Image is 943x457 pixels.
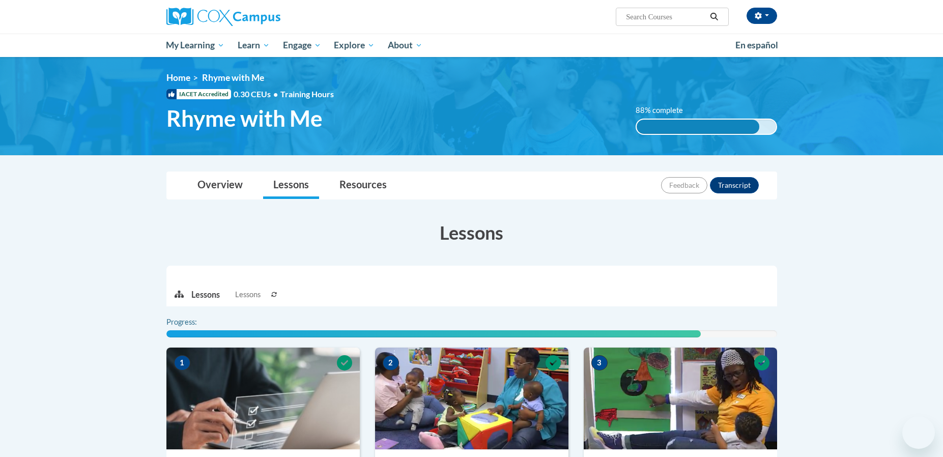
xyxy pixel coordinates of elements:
img: Course Image [375,348,568,449]
span: Learn [238,39,270,51]
a: En español [729,35,785,56]
a: Home [166,72,190,83]
div: Main menu [151,34,792,57]
a: Learn [231,34,276,57]
a: My Learning [160,34,232,57]
button: Feedback [661,177,707,193]
span: Rhyme with Me [202,72,264,83]
p: Lessons [191,289,220,300]
span: Rhyme with Me [166,105,323,132]
span: • [273,89,278,99]
a: Resources [329,172,397,199]
div: 88% complete [637,120,759,134]
a: Lessons [263,172,319,199]
button: Account Settings [747,8,777,24]
span: My Learning [166,39,224,51]
span: 3 [591,355,608,370]
label: 88% complete [636,105,694,116]
a: About [381,34,429,57]
span: Explore [334,39,375,51]
img: Course Image [584,348,777,449]
span: Engage [283,39,321,51]
img: Cox Campus [166,8,280,26]
a: Engage [276,34,328,57]
iframe: Button to launch messaging window [902,416,935,449]
button: Search [706,11,722,23]
button: Transcript [710,177,759,193]
span: 1 [174,355,190,370]
label: Progress: [166,317,225,328]
span: Training Hours [280,89,334,99]
a: Overview [187,172,253,199]
h3: Lessons [166,220,777,245]
a: Cox Campus [166,8,360,26]
span: Lessons [235,289,261,300]
span: About [388,39,422,51]
span: 0.30 CEUs [234,89,280,100]
span: IACET Accredited [166,89,231,99]
a: Explore [327,34,381,57]
span: En español [735,40,778,50]
img: Course Image [166,348,360,449]
input: Search Courses [625,11,706,23]
span: 2 [383,355,399,370]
